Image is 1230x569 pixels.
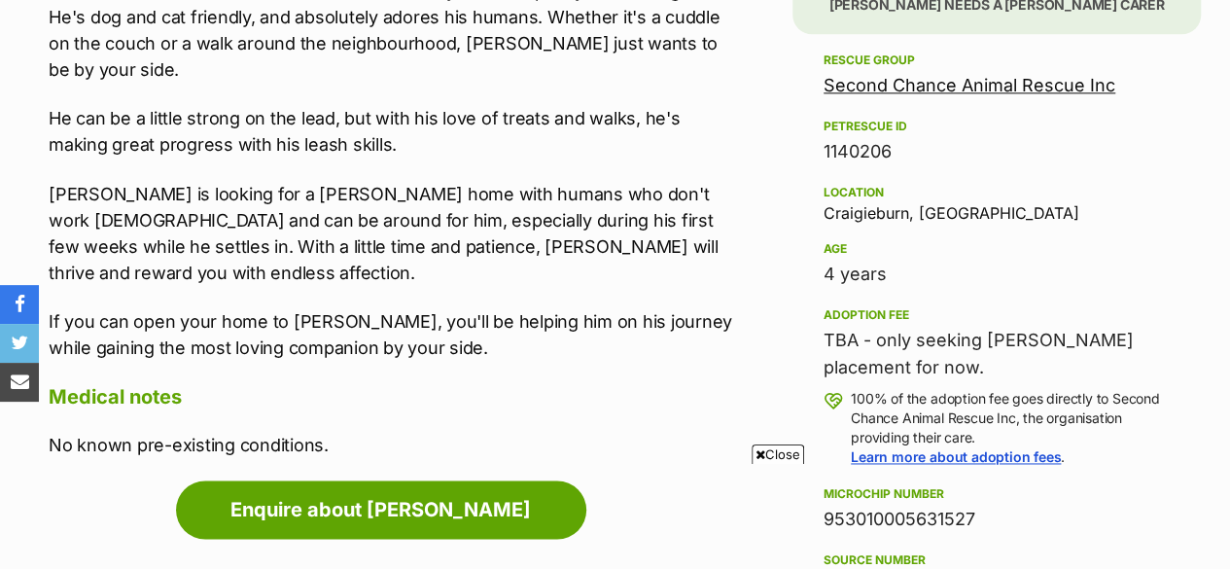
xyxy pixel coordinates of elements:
p: No known pre-existing conditions. [49,432,732,458]
div: TBA - only seeking [PERSON_NAME] placement for now. [824,327,1170,381]
p: 100% of the adoption fee goes directly to Second Chance Animal Rescue Inc, the organisation provi... [851,389,1170,467]
a: Learn more about adoption fees [851,448,1061,465]
a: Second Chance Animal Rescue Inc [824,75,1115,95]
p: He can be a little strong on the lead, but with his love of treats and walks, he's making great p... [49,105,732,158]
div: Craigieburn, [GEOGRAPHIC_DATA] [824,181,1170,222]
span: Close [752,445,804,464]
div: Rescue group [824,53,1170,68]
p: If you can open your home to [PERSON_NAME], you'll be helping him on his journey while gaining th... [49,308,732,361]
div: 1140206 [824,138,1170,165]
div: Adoption fee [824,307,1170,323]
h4: Medical notes [49,384,732,409]
div: PetRescue ID [824,119,1170,134]
p: [PERSON_NAME] is looking for a [PERSON_NAME] home with humans who don't work [DEMOGRAPHIC_DATA] a... [49,181,732,286]
div: 4 years [824,261,1170,288]
div: Location [824,185,1170,200]
iframe: Advertisement [144,472,1087,559]
div: Age [824,241,1170,257]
